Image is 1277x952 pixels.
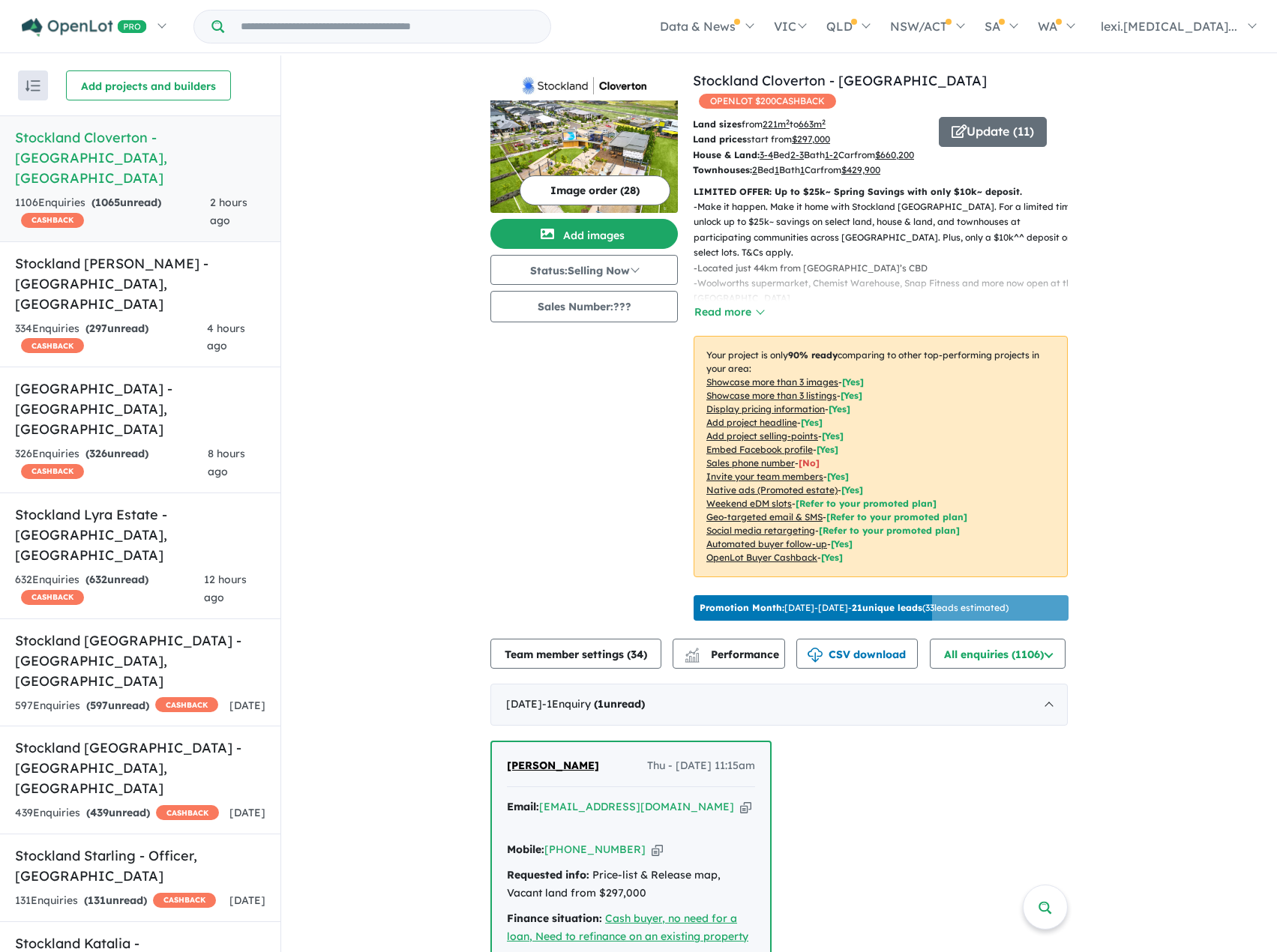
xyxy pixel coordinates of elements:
[706,376,838,388] u: Showcase more than 3 images
[539,800,734,813] a: [EMAIL_ADDRESS][DOMAIN_NAME]
[841,164,880,175] u: $ 429,900
[694,199,1080,261] p: - Make it happen. Make it home with Stockland [GEOGRAPHIC_DATA]. For a limited time, unlock up to...
[91,196,161,209] strong: ( unread)
[699,94,836,109] span: OPENLOT $ 200 CASHBACK
[799,118,826,130] u: 663 m
[693,117,928,132] p: from
[831,538,853,549] span: [Yes]
[15,630,265,691] h5: Stockland [GEOGRAPHIC_DATA] - [GEOGRAPHIC_DATA] , [GEOGRAPHIC_DATA]
[21,338,84,353] span: CASHBACK
[15,445,208,481] div: 326 Enquir ies
[229,699,265,712] span: [DATE]
[842,376,864,388] span: [ Yes ]
[796,639,918,669] button: CSV download
[821,552,843,563] span: [Yes]
[752,164,757,175] u: 2
[693,149,760,160] b: House & Land:
[15,804,219,822] div: 439 Enquir ies
[706,525,815,536] u: Social media retargeting
[490,70,678,213] a: Stockland Cloverton - Kalkallo LogoStockland Cloverton - Kalkallo
[15,379,265,439] h5: [GEOGRAPHIC_DATA] - [GEOGRAPHIC_DATA] , [GEOGRAPHIC_DATA]
[829,403,850,415] span: [ Yes ]
[706,430,818,442] u: Add project selling-points
[706,417,797,428] u: Add project headline
[86,806,150,819] strong: ( unread)
[694,304,764,321] button: Read more
[631,648,643,661] span: 34
[207,322,245,353] span: 4 hours ago
[693,132,928,147] p: start from
[490,639,661,669] button: Team member settings (34)
[496,76,672,94] img: Stockland Cloverton - Kalkallo Logo
[693,118,742,130] b: Land sizes
[819,525,960,536] span: [Refer to your promoted plan]
[700,601,1009,615] p: [DATE] - [DATE] - ( 33 leads estimated)
[490,219,678,249] button: Add images
[875,149,914,160] u: $ 660,200
[490,291,678,322] button: Sales Number:???
[799,457,820,469] span: [ No ]
[822,118,826,126] sup: 2
[647,757,755,775] span: Thu - [DATE] 11:15am
[706,511,823,522] u: Geo-targeted email & SMS
[86,699,149,712] strong: ( unread)
[89,573,107,586] span: 632
[687,648,779,661] span: Performance
[208,447,245,478] span: 8 hours ago
[827,471,849,482] span: [ Yes ]
[822,430,844,442] span: [ Yes ]
[826,511,967,522] span: [Refer to your promoted plan]
[693,164,752,175] b: Townhouses:
[694,184,1068,199] p: LIMITED OFFER: Up to $25k~ Spring Savings with only $10k~ deposit.
[694,276,1080,307] p: - Woolworths supermarket, Chemist Warehouse, Snap Fitness and more now open at the [GEOGRAPHIC_DATA]
[15,253,265,314] h5: Stockland [PERSON_NAME] - [GEOGRAPHIC_DATA] , [GEOGRAPHIC_DATA]
[594,697,645,711] strong: ( unread)
[15,194,210,230] div: 1106 Enquir ies
[775,164,779,175] u: 1
[88,894,106,907] span: 131
[210,196,247,227] span: 2 hours ago
[21,464,84,479] span: CASHBACK
[229,894,265,907] span: [DATE]
[706,484,838,495] u: Native ads (Promoted estate)
[694,261,1080,276] p: - Located just 44km from [GEOGRAPHIC_DATA]’s CBD
[84,894,147,907] strong: ( unread)
[156,805,219,820] span: CASHBACK
[706,538,827,549] u: Automated buyer follow-up
[763,118,790,130] u: 221 m
[22,18,147,37] img: Openlot PRO Logo White
[204,573,247,604] span: 12 hours ago
[85,322,148,335] strong: ( unread)
[825,149,838,160] u: 1-2
[706,390,837,401] u: Showcase more than 3 listings
[507,868,589,882] strong: Requested info:
[693,72,987,89] a: Stockland Cloverton - [GEOGRAPHIC_DATA]
[808,648,823,663] img: download icon
[229,806,265,819] span: [DATE]
[507,759,599,772] span: [PERSON_NAME]
[15,571,204,607] div: 632 Enquir ies
[490,684,1068,726] div: [DATE]
[685,648,699,656] img: line-chart.svg
[85,573,148,586] strong: ( unread)
[66,70,231,100] button: Add projects and builders
[15,697,218,715] div: 597 Enquir ies
[21,590,84,605] span: CASHBACK
[792,133,830,145] u: $ 297,000
[693,163,928,178] p: Bed Bath Car from
[706,498,792,509] u: Weekend eDM slots
[15,738,265,798] h5: Stockland [GEOGRAPHIC_DATA] - [GEOGRAPHIC_DATA] , [GEOGRAPHIC_DATA]
[95,196,120,209] span: 1065
[507,912,748,943] u: Cash buyer, no need for a loan, Need to refinance on an existing property
[15,846,265,886] h5: Stockland Starling - Officer , [GEOGRAPHIC_DATA]
[15,320,207,356] div: 334 Enquir ies
[706,471,823,482] u: Invite your team members
[760,149,773,160] u: 3-4
[673,639,785,669] button: Performance
[740,799,751,815] button: Copy
[520,175,670,205] button: Image order (28)
[227,10,547,43] input: Try estate name, suburb, builder or developer
[786,118,790,126] sup: 2
[507,800,539,813] strong: Email:
[542,697,645,711] span: - 1 Enquir y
